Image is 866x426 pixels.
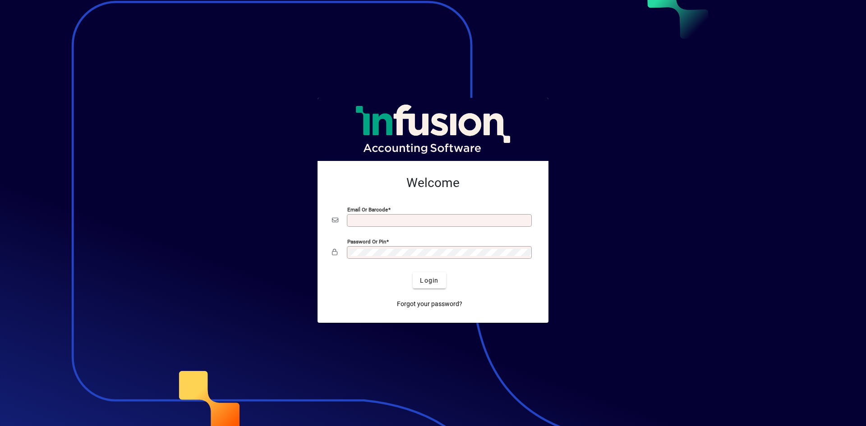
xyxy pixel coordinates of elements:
[413,272,446,289] button: Login
[347,206,388,213] mat-label: Email or Barcode
[332,175,534,191] h2: Welcome
[397,299,462,309] span: Forgot your password?
[393,296,466,312] a: Forgot your password?
[420,276,438,285] span: Login
[347,238,386,245] mat-label: Password or Pin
